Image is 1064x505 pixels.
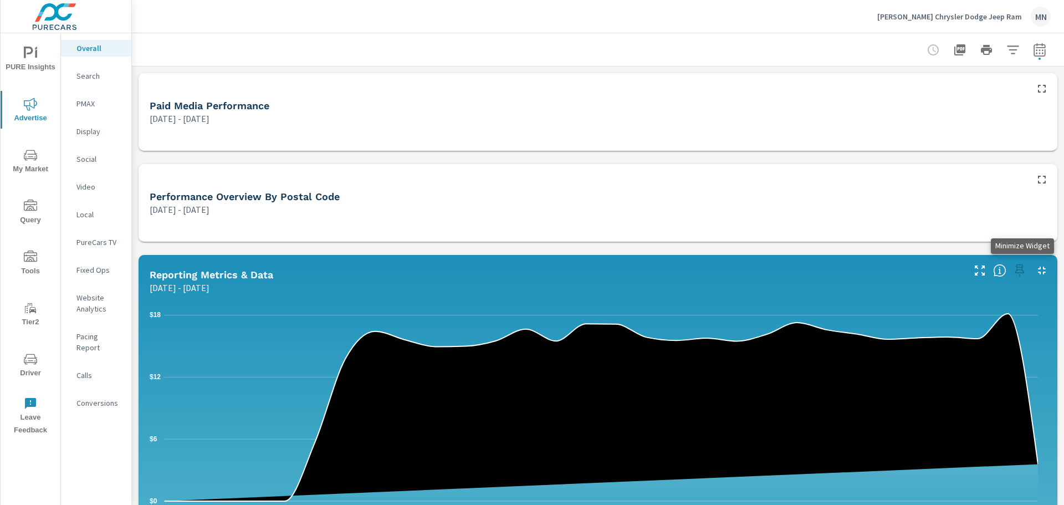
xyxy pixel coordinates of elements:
p: [DATE] - [DATE] [150,203,209,216]
p: Social [76,154,122,165]
div: Fixed Ops [61,262,131,278]
div: Local [61,206,131,223]
div: MN [1031,7,1051,27]
span: PURE Insights [4,47,57,74]
span: Tools [4,251,57,278]
button: Maximize Widget [1033,171,1051,188]
p: Display [76,126,122,137]
div: Conversions [61,395,131,411]
div: Pacing Report [61,328,131,356]
p: [DATE] - [DATE] [150,112,209,125]
span: Select a preset date range to save this widget [1011,262,1029,279]
div: nav menu [1,33,60,441]
text: $6 [150,435,157,443]
span: Query [4,200,57,227]
p: PureCars TV [76,237,122,248]
p: Video [76,181,122,192]
div: Website Analytics [61,289,131,317]
span: Tier2 [4,302,57,329]
text: $12 [150,373,161,381]
p: Search [76,70,122,81]
div: PureCars TV [61,234,131,251]
h5: Paid Media Performance [150,100,269,111]
text: $18 [150,311,161,319]
p: [PERSON_NAME] Chrysler Dodge Jeep Ram [877,12,1022,22]
text: $0 [150,497,157,505]
p: PMAX [76,98,122,109]
button: Make Fullscreen [971,262,989,279]
p: Pacing Report [76,331,122,353]
p: Fixed Ops [76,264,122,276]
div: PMAX [61,95,131,112]
button: Maximize Widget [1033,80,1051,98]
div: Overall [61,40,131,57]
span: Understand performance data overtime and see how metrics compare to each other. [993,264,1006,277]
div: Social [61,151,131,167]
p: Local [76,209,122,220]
div: Calls [61,367,131,384]
p: Conversions [76,397,122,409]
div: Video [61,178,131,195]
p: Calls [76,370,122,381]
span: Leave Feedback [4,397,57,437]
div: Search [61,68,131,84]
span: My Market [4,149,57,176]
span: Advertise [4,98,57,125]
h5: Reporting Metrics & Data [150,269,273,280]
p: Overall [76,43,122,54]
p: [DATE] - [DATE] [150,281,209,294]
div: Display [61,123,131,140]
h5: Performance Overview By Postal Code [150,191,340,202]
span: Driver [4,353,57,380]
p: Website Analytics [76,292,122,314]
